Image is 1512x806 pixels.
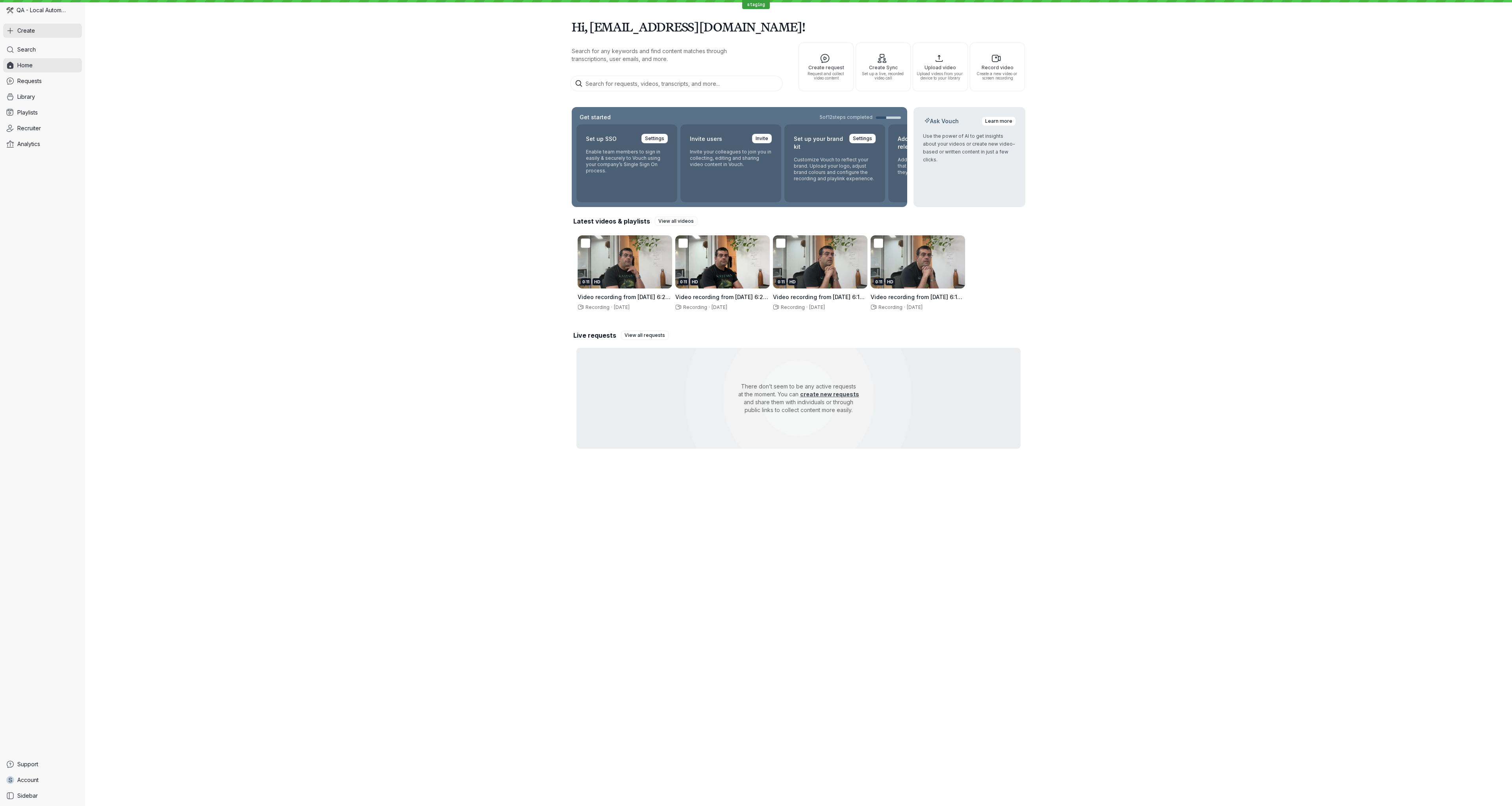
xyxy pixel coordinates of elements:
a: Support [3,757,82,771]
span: Search [17,46,36,54]
p: There don’t seem to be any active requests at the moment. You can and share them with individuals... [713,376,884,420]
a: Analytics [3,137,82,151]
input: Search for requests, videos, transcripts, and more... [570,76,783,91]
div: 0:11 [874,278,884,285]
p: Enable team members to sign in easily & securely to Vouch using your company’s Single Sign On pro... [586,149,668,174]
h2: Latest videos & playlists [573,217,650,226]
a: Invite [752,134,772,143]
span: Recording [584,304,610,310]
h2: Set up SSO [586,134,617,144]
div: 0:11 [581,278,591,285]
button: Create requestRequest and collect video content [799,43,854,91]
h2: Set up your brand kit [794,134,845,152]
a: Learn more [982,116,1016,126]
h2: Invite users [690,134,722,144]
h2: Add your content release form [898,134,949,152]
p: Use the power of AI to get insights about your videos or create new video-based or written conten... [923,132,1016,164]
a: Settings [641,134,668,143]
span: Support [17,760,38,768]
span: · [805,304,809,311]
a: View all requests [621,331,669,340]
span: Settings [645,135,664,142]
span: Settings [853,135,872,142]
h2: Live requests [573,331,616,340]
a: 5of12steps completed [820,114,901,120]
a: Recruiter [3,121,82,135]
span: Sidebar [17,792,38,800]
span: [DATE] [809,304,825,310]
span: Create a new video or screen recording [973,72,1021,80]
span: [DATE] [907,304,923,310]
span: Recording [877,304,902,310]
div: 0:11 [776,278,786,285]
div: HD [593,278,602,285]
span: Invite [756,135,768,142]
h3: Video recording from 4 September 2025 at 6:16 pm [773,293,867,301]
span: · [902,304,907,311]
a: Playlists [3,105,82,120]
span: Recording [779,304,805,310]
a: create new requests [800,391,859,397]
div: HD [788,278,797,285]
span: Set up a live, recorded video call [859,72,907,80]
span: Record video [973,65,1021,70]
span: Video recording from [DATE] 6:28 pm [675,294,768,308]
p: Invite your colleagues to join you in collecting, editing and sharing video content in Vouch. [690,149,772,168]
span: [DATE] [614,304,630,310]
span: · [707,304,712,311]
div: HD [690,278,700,285]
span: Upload video [916,65,964,70]
span: Playlists [17,109,38,116]
a: sAccount [3,773,82,787]
span: [DATE] [712,304,727,310]
span: Learn more [985,117,1012,125]
span: Create Sync [859,65,907,70]
h2: Ask Vouch [923,117,960,125]
span: Library [17,93,35,101]
div: 0:11 [678,278,689,285]
span: Recording [682,304,707,310]
a: Library [3,90,82,104]
span: Analytics [17,140,40,148]
a: View all videos [655,216,697,226]
h3: Video recording from 4 September 2025 at 6:28 pm [675,293,770,301]
span: Account [17,776,39,784]
span: Requests [17,77,42,85]
span: Video recording from [DATE] 6:29 pm [578,294,671,308]
span: Recruiter [17,124,41,132]
span: Create [17,27,35,35]
button: Record videoCreate a new video or screen recording [970,43,1025,91]
span: s [8,776,13,784]
span: View all videos [658,217,694,225]
img: QA - Local Automation avatar [6,7,13,14]
h1: Hi, [EMAIL_ADDRESS][DOMAIN_NAME]! [572,16,1025,38]
span: QA - Local Automation [17,6,67,14]
span: · [610,304,614,311]
a: Settings [849,134,876,143]
span: Video recording from [DATE] 6:15 pm [871,294,962,308]
button: Create [3,24,82,38]
p: Customize Vouch to reflect your brand. Upload your logo, adjust brand colours and configure the r... [794,157,876,182]
a: Requests [3,74,82,88]
span: Home [17,61,33,69]
div: HD [886,278,895,285]
span: View all requests [624,331,665,339]
span: Create request [802,65,850,70]
span: Request and collect video content [802,72,850,80]
button: Create SyncSet up a live, recorded video call [856,43,911,91]
h3: Video recording from 4 September 2025 at 6:29 pm [578,293,672,301]
span: Upload videos from your device to your library [916,72,964,80]
span: Video recording from [DATE] 6:16 pm [773,294,865,308]
a: Search [3,43,82,57]
button: Upload videoUpload videos from your device to your library [913,43,968,91]
div: QA - Local Automation [3,3,82,17]
h2: Get started [578,113,612,121]
p: Add your own content release form that responders agree to when they record using Vouch. [898,157,980,176]
a: Sidebar [3,789,82,803]
h3: Video recording from 4 September 2025 at 6:15 pm [871,293,965,301]
p: Search for any keywords and find content matches through transcriptions, user emails, and more. [572,47,761,63]
span: 5 of 12 steps completed [820,114,873,120]
a: Home [3,58,82,72]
